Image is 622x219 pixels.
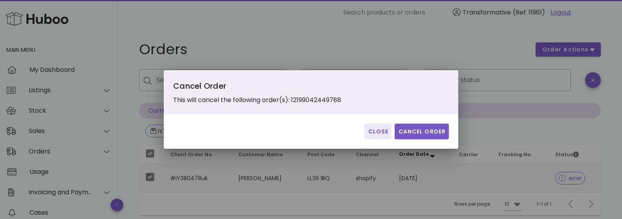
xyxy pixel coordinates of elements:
[173,80,349,95] div: Cancel Order
[395,124,449,139] button: Cancel Order
[368,128,388,136] span: Close
[398,128,446,136] span: Cancel Order
[173,80,349,105] div: This will cancel the following order(s): 12199042449788
[364,124,391,139] button: Close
